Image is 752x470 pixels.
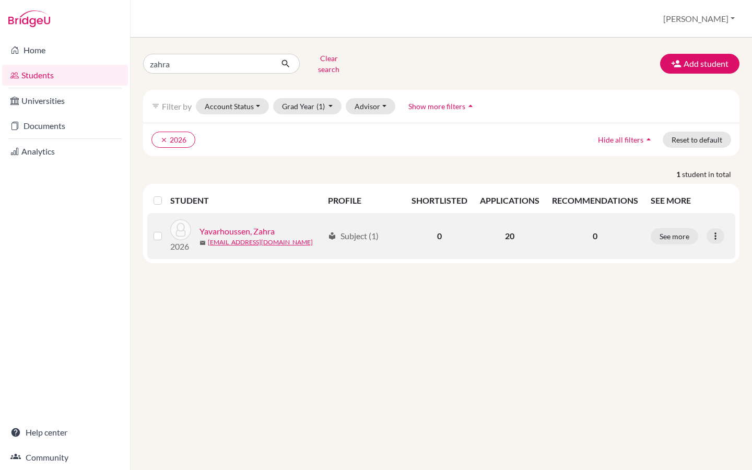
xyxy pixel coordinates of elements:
button: Add student [660,54,739,74]
a: [EMAIL_ADDRESS][DOMAIN_NAME] [208,238,313,247]
strong: 1 [676,169,682,180]
span: local_library [328,232,336,240]
td: 20 [474,213,546,259]
i: arrow_drop_up [643,134,654,145]
span: Hide all filters [598,135,643,144]
a: Students [2,65,128,86]
span: student in total [682,169,739,180]
th: PROFILE [322,188,405,213]
i: clear [160,136,168,144]
span: Filter by [162,101,192,111]
span: Show more filters [408,102,465,111]
span: mail [199,240,206,246]
th: SEE MORE [644,188,735,213]
button: Reset to default [663,132,731,148]
i: filter_list [151,102,160,110]
button: Hide all filtersarrow_drop_up [589,132,663,148]
th: STUDENT [170,188,322,213]
button: [PERSON_NAME] [659,9,739,29]
button: Clear search [300,50,358,77]
p: 2026 [170,240,191,253]
span: (1) [316,102,325,111]
td: 0 [405,213,474,259]
button: clear2026 [151,132,195,148]
button: Show more filtersarrow_drop_up [399,98,485,114]
th: RECOMMENDATIONS [546,188,644,213]
img: Yavarhoussen, Zahra [170,219,191,240]
a: Help center [2,422,128,443]
div: Subject (1) [328,230,379,242]
a: Documents [2,115,128,136]
th: APPLICATIONS [474,188,546,213]
a: Universities [2,90,128,111]
a: Home [2,40,128,61]
a: Analytics [2,141,128,162]
th: SHORTLISTED [405,188,474,213]
button: Advisor [346,98,395,114]
a: Community [2,447,128,468]
button: Grad Year(1) [273,98,342,114]
img: Bridge-U [8,10,50,27]
i: arrow_drop_up [465,101,476,111]
button: See more [651,228,698,244]
input: Find student by name... [143,54,273,74]
button: Account Status [196,98,269,114]
a: Yavarhoussen, Zahra [199,225,275,238]
p: 0 [552,230,638,242]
